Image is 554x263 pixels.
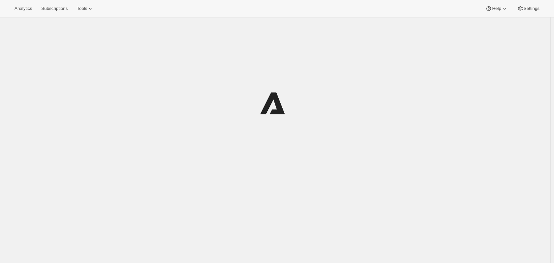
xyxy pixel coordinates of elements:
[41,6,68,11] span: Subscriptions
[11,4,36,13] button: Analytics
[481,4,511,13] button: Help
[77,6,87,11] span: Tools
[15,6,32,11] span: Analytics
[37,4,72,13] button: Subscriptions
[492,6,501,11] span: Help
[513,4,543,13] button: Settings
[73,4,98,13] button: Tools
[524,6,539,11] span: Settings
